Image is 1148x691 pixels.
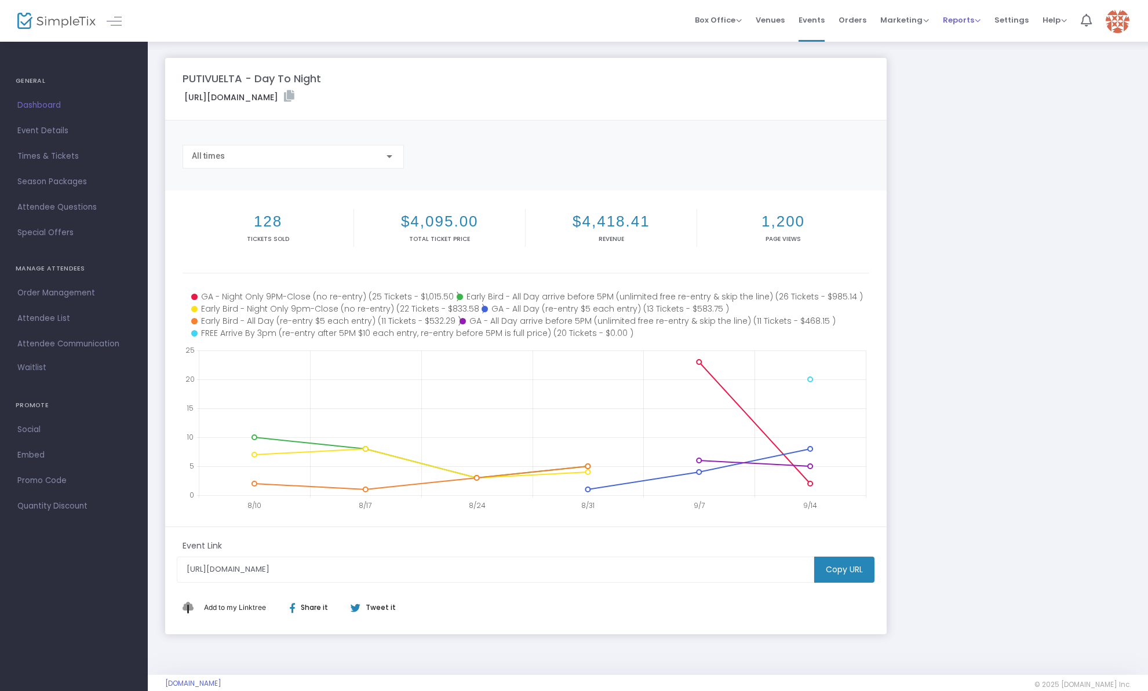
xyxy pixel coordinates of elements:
[528,235,694,243] p: Revenue
[185,345,195,355] text: 25
[184,90,294,104] label: [URL][DOMAIN_NAME]
[185,374,195,384] text: 20
[189,461,194,471] text: 5
[994,5,1029,35] span: Settings
[183,602,201,613] img: linktree
[17,123,130,138] span: Event Details
[17,98,130,113] span: Dashboard
[356,213,523,231] h2: $4,095.00
[17,311,130,326] span: Attendee List
[16,394,132,417] h4: PROMOTE
[17,422,130,437] span: Social
[1043,14,1067,25] span: Help
[17,174,130,189] span: Season Packages
[17,362,46,374] span: Waitlist
[17,337,130,352] span: Attendee Communication
[839,5,866,35] span: Orders
[183,71,321,86] m-panel-title: PUTIVUELTA - Day To Night
[528,213,694,231] h2: $4,418.41
[185,213,351,231] h2: 128
[185,235,351,243] p: Tickets sold
[247,500,261,510] text: 8/10
[694,500,705,510] text: 9/7
[17,200,130,215] span: Attendee Questions
[880,14,929,25] span: Marketing
[192,151,225,160] span: All times
[943,14,981,25] span: Reports
[187,403,194,413] text: 15
[803,500,817,510] text: 9/14
[356,235,523,243] p: Total Ticket Price
[16,257,132,280] h4: MANAGE ATTENDEES
[17,149,130,164] span: Times & Tickets
[17,286,130,301] span: Order Management
[581,500,595,510] text: 8/31
[695,14,742,25] span: Box Office
[189,490,194,500] text: 0
[183,540,222,552] m-panel-subtitle: Event Link
[699,213,866,231] h2: 1,200
[814,557,874,583] m-button: Copy URL
[1034,680,1131,689] span: © 2025 [DOMAIN_NAME] Inc.
[165,679,221,688] a: [DOMAIN_NAME]
[17,499,130,514] span: Quantity Discount
[278,602,350,613] div: Share it
[201,594,269,621] button: Add This to My Linktree
[699,235,866,243] p: Page Views
[799,5,825,35] span: Events
[16,70,132,93] h4: GENERAL
[339,602,402,613] div: Tweet it
[17,473,130,488] span: Promo Code
[187,432,194,442] text: 10
[204,603,266,612] span: Add to my Linktree
[359,500,371,510] text: 8/17
[17,225,130,240] span: Special Offers
[17,448,130,463] span: Embed
[469,500,486,510] text: 8/24
[756,5,785,35] span: Venues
